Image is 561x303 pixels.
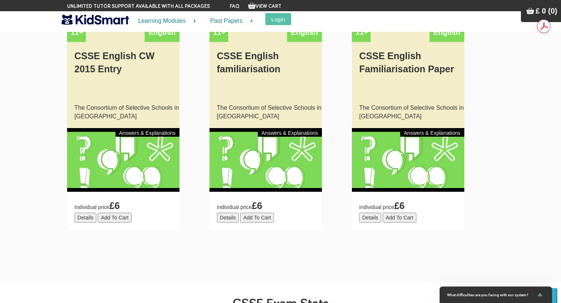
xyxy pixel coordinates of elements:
div: Answers & Explanations [258,128,322,137]
a: Past Papers [201,11,258,31]
span: £ 0 (0) [536,7,557,15]
div: English [287,23,322,42]
div: 11+ [67,23,86,42]
div: The Consortium of Selective Schools in [GEOGRAPHIC_DATA] [352,104,464,128]
div: CSSE English familiarisation [209,42,322,104]
button: Show survey - What difficulties are you facing with our system? [447,290,545,299]
div: CSSE English Familiarisation Paper [352,42,464,104]
div: Individual price [209,192,322,230]
button: Login [265,13,291,25]
div: Individual price [67,192,180,230]
span: What difficulties are you facing with our system? [447,293,536,297]
b: £6 [394,200,405,211]
div: 11+ [209,23,228,42]
div: Individual price [352,192,464,230]
a: View Cart [248,4,281,9]
div: Answers & Explanations [400,128,464,137]
a: Learning Modules [129,11,201,31]
img: KidSmart logo [61,13,129,26]
div: English [145,23,179,42]
div: English [429,23,464,42]
b: £6 [252,200,262,211]
div: 11+ [352,23,371,42]
img: Your items in the shopping basket [527,7,534,15]
div: The Consortium of Selective Schools in [GEOGRAPHIC_DATA] [209,104,322,128]
button: Add To Cart [240,213,274,222]
span: Unlimited tutor support available with all packages [67,3,210,10]
div: Answers & Explanations [115,128,180,137]
div: The Consortium of Selective Schools in [GEOGRAPHIC_DATA] [67,104,180,128]
button: Add To Cart [383,213,416,222]
button: Add To Cart [98,213,132,222]
button: Details [359,213,381,222]
a: FAQ [230,4,239,9]
button: Details [217,213,239,222]
img: Your items in the shopping basket [248,2,256,9]
div: CSSE English CW 2015 Entry [67,42,180,104]
b: £6 [109,200,120,211]
button: Details [75,213,97,222]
